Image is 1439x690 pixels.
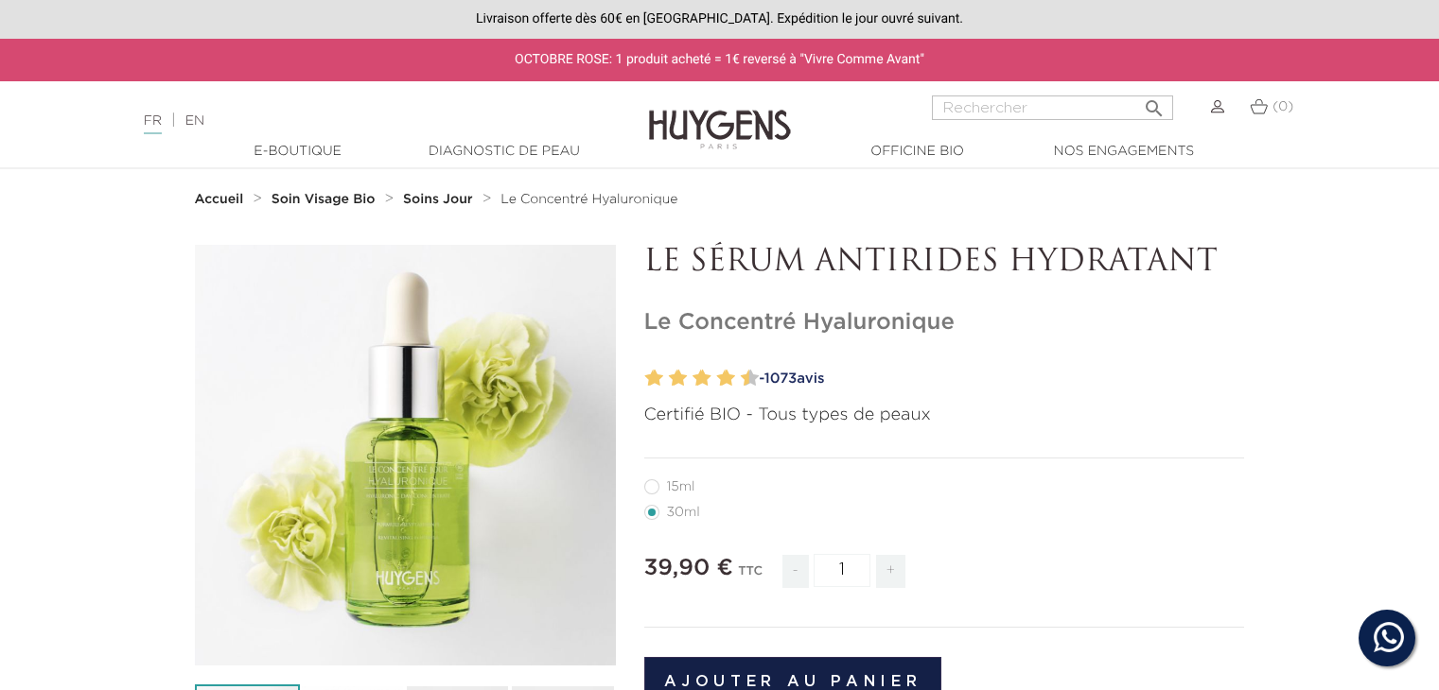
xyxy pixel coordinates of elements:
[673,365,687,392] label: 4
[689,365,695,392] label: 5
[403,192,477,207] a: Soins Jour
[823,142,1012,162] a: Officine Bio
[195,192,248,207] a: Accueil
[1272,100,1293,113] span: (0)
[272,193,376,206] strong: Soin Visage Bio
[641,365,648,392] label: 1
[644,245,1245,281] p: LE SÉRUM ANTIRIDES HYDRATANT
[410,142,599,162] a: Diagnostic de peau
[697,365,711,392] label: 6
[737,365,744,392] label: 9
[932,95,1173,120] input: Rechercher
[753,365,1245,393] a: -1073avis
[1143,92,1166,114] i: 
[500,193,677,206] span: Le Concentré Hyaluronique
[644,403,1245,428] p: Certifié BIO - Tous types de peaux
[745,365,759,392] label: 10
[185,114,204,128] a: EN
[644,309,1245,336] h1: Le Concentré Hyaluronique
[649,365,663,392] label: 2
[203,142,393,162] a: E-Boutique
[134,110,586,132] div: |
[500,192,677,207] a: Le Concentré Hyaluronique
[403,193,473,206] strong: Soins Jour
[644,557,733,579] span: 39,90 €
[712,365,719,392] label: 7
[738,551,763,602] div: TTC
[272,192,380,207] a: Soin Visage Bio
[1137,90,1171,115] button: 
[782,555,809,588] span: -
[876,555,906,588] span: +
[644,479,718,494] label: 15ml
[721,365,735,392] label: 8
[649,79,791,152] img: Huygens
[665,365,672,392] label: 3
[1029,142,1219,162] a: Nos engagements
[644,505,723,520] label: 30ml
[195,193,244,206] strong: Accueil
[764,371,798,386] span: 1073
[814,554,870,587] input: Quantité
[144,114,162,134] a: FR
